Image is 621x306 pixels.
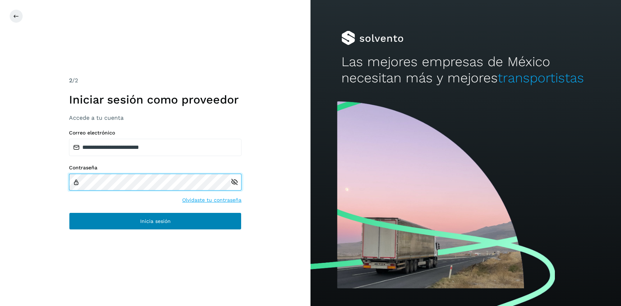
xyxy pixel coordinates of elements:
span: Inicia sesión [140,219,171,224]
label: Contraseña [69,165,241,171]
span: 2 [69,77,72,84]
span: transportistas [498,70,584,86]
h2: Las mejores empresas de México necesitan más y mejores [341,54,590,86]
div: /2 [69,76,241,85]
label: Correo electrónico [69,130,241,136]
a: Olvidaste tu contraseña [182,196,241,204]
h1: Iniciar sesión como proveedor [69,93,241,106]
h3: Accede a tu cuenta [69,114,241,121]
button: Inicia sesión [69,213,241,230]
